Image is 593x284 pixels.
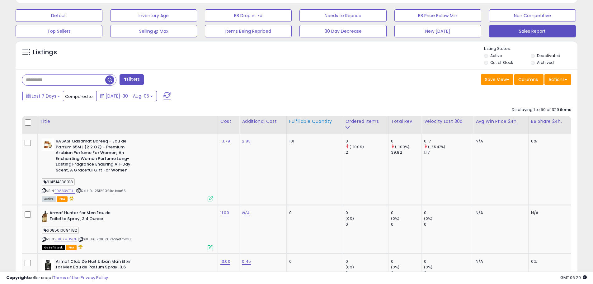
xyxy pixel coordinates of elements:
[424,222,473,227] div: 0
[33,48,57,57] h5: Listings
[54,188,75,194] a: B0833VTFLL
[49,210,125,223] b: Armaf Hunter for Men Eau de Toilette Spray, 3.4 Ounce
[531,259,566,264] div: 0%
[56,259,131,278] b: Armaf Club De Nuit Urban Man Elixir for Men Eau de Parfum Spray, 3.6 Ounce
[518,76,538,83] span: Columns
[120,74,144,85] button: Filters
[560,275,587,281] span: 2025-08-13 06:29 GMT
[242,210,249,216] a: N/A
[514,74,544,85] button: Columns
[106,93,149,99] span: [DATE]-30 - Aug-05
[220,138,230,144] a: 13.79
[96,91,157,101] button: [DATE]-30 - Aug-05
[68,196,74,200] i: hazardous material
[346,150,388,155] div: 2
[531,138,566,144] div: 0%
[42,259,54,271] img: 31mUhMKZb1L._SL40_.jpg
[391,265,400,270] small: (0%)
[289,210,338,216] div: 0
[424,259,473,264] div: 0
[394,9,481,22] button: BB Price Below Min
[484,46,577,52] p: Listing States:
[490,60,513,65] label: Out of Stock
[346,216,354,221] small: (0%)
[476,118,526,125] div: Avg Win Price 24h.
[424,118,470,125] div: Velocity Last 30d
[476,210,524,216] div: N/A
[531,210,566,216] div: N/A
[394,25,481,37] button: New [DATE]
[346,222,388,227] div: 0
[424,265,433,270] small: (0%)
[346,259,388,264] div: 0
[481,74,513,85] button: Save View
[6,275,108,281] div: seller snap | |
[424,150,473,155] div: 1.17
[391,150,421,155] div: 39.82
[424,216,433,221] small: (0%)
[110,25,197,37] button: Selling @ Max
[544,74,571,85] button: Actions
[350,144,364,149] small: (-100%)
[56,138,131,175] b: RASASI Qasamat Bareeq - Eau de Parfum 65ML (2.2 OZ) - Premium Arabian Perfume For Women, An Encha...
[42,138,213,201] div: ASIN:
[65,94,94,99] span: Compared to:
[428,144,445,149] small: (-85.47%)
[289,138,338,144] div: 101
[205,25,292,37] button: Items Being Repriced
[77,245,83,249] i: hazardous material
[54,237,77,242] a: B0167MUVOE
[512,107,571,113] div: Displaying 1 to 50 of 329 items
[391,210,421,216] div: 0
[42,138,54,151] img: 41JqQfTXrqL._SL40_.jpg
[531,118,568,125] div: BB Share 24h.
[220,210,229,216] a: 11.00
[346,210,388,216] div: 0
[391,216,400,221] small: (0%)
[78,237,131,242] span: | SKU: Pul20102024ahefm100
[42,178,75,185] span: 614514338018
[299,25,386,37] button: 30 Day Decrease
[242,138,251,144] a: 2.83
[6,275,29,281] strong: Copyright
[53,275,80,281] a: Terms of Use
[42,210,213,249] div: ASIN:
[537,60,554,65] label: Archived
[205,9,292,22] button: BB Drop in 7d
[16,25,102,37] button: Top Sellers
[490,53,502,58] label: Active
[537,53,560,58] label: Deactivated
[391,138,421,144] div: 0
[220,258,230,265] a: 13.00
[299,9,386,22] button: Needs to Reprice
[391,259,421,264] div: 0
[110,9,197,22] button: Inventory Age
[242,118,284,125] div: Additional Cost
[22,91,64,101] button: Last 7 Days
[346,138,388,144] div: 0
[66,245,77,250] span: FBA
[395,144,409,149] small: (-100%)
[42,245,65,250] span: All listings that are currently out of stock and unavailable for purchase on Amazon
[424,138,473,144] div: 0.17
[346,118,386,125] div: Ordered Items
[476,138,524,144] div: N/A
[42,227,79,234] span: 6085010094182
[242,258,251,265] a: 0.45
[476,259,524,264] div: N/A
[489,9,576,22] button: Non Competitive
[81,275,108,281] a: Privacy Policy
[57,196,68,202] span: FBA
[289,118,340,125] div: Fulfillable Quantity
[32,93,56,99] span: Last 7 Days
[424,210,473,216] div: 0
[391,118,419,125] div: Total Rev.
[40,118,215,125] div: Title
[346,265,354,270] small: (0%)
[489,25,576,37] button: Sales Report
[42,210,48,223] img: 31Y8nkBXBgL._SL40_.jpg
[76,188,126,193] span: | SKU: Pul25122024rqbeu65
[16,9,102,22] button: Default
[42,196,56,202] span: All listings currently available for purchase on Amazon
[391,222,421,227] div: 0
